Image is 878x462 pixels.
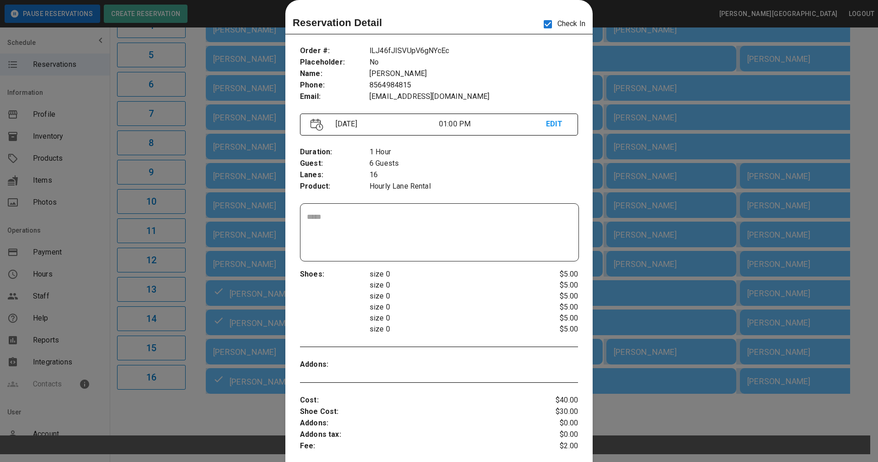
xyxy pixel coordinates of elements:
[532,440,578,452] p: $2.00
[300,269,369,280] p: Shoes :
[293,15,382,30] p: Reservation Detail
[369,291,532,302] p: size 0
[369,280,532,291] p: size 0
[369,80,578,91] p: 8564984815
[300,395,532,406] p: Cost :
[369,324,532,335] p: size 0
[532,291,578,302] p: $5.00
[369,313,532,324] p: size 0
[532,324,578,335] p: $5.00
[300,91,369,103] p: Email :
[439,119,546,130] p: 01:00 PM
[369,158,578,169] p: 6 Guests
[532,269,578,280] p: $5.00
[369,147,578,158] p: 1 Hour
[332,119,439,130] p: [DATE]
[369,269,532,280] p: size 0
[300,147,369,158] p: Duration :
[300,406,532,418] p: Shoe Cost :
[300,418,532,429] p: Addons :
[532,302,578,313] p: $5.00
[546,119,567,130] p: EDIT
[369,68,578,80] p: [PERSON_NAME]
[311,119,323,131] img: Vector
[300,158,369,169] p: Guest :
[300,440,532,452] p: Fee :
[532,429,578,440] p: $0.00
[532,418,578,429] p: $0.00
[300,359,369,370] p: Addons :
[300,68,369,80] p: Name :
[300,80,369,91] p: Phone :
[369,91,578,103] p: [EMAIL_ADDRESS][DOMAIN_NAME]
[300,45,369,57] p: Order # :
[369,45,578,57] p: lLJ46fJISVUpV6gNYcEc
[538,15,585,34] p: Check In
[369,181,578,192] p: Hourly Lane Rental
[300,429,532,440] p: Addons tax :
[532,280,578,291] p: $5.00
[532,406,578,418] p: $30.00
[532,395,578,406] p: $40.00
[369,57,578,68] p: No
[300,181,369,192] p: Product :
[369,169,578,181] p: 16
[532,313,578,324] p: $5.00
[369,302,532,313] p: size 0
[300,169,369,181] p: Lanes :
[300,57,369,68] p: Placeholder :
